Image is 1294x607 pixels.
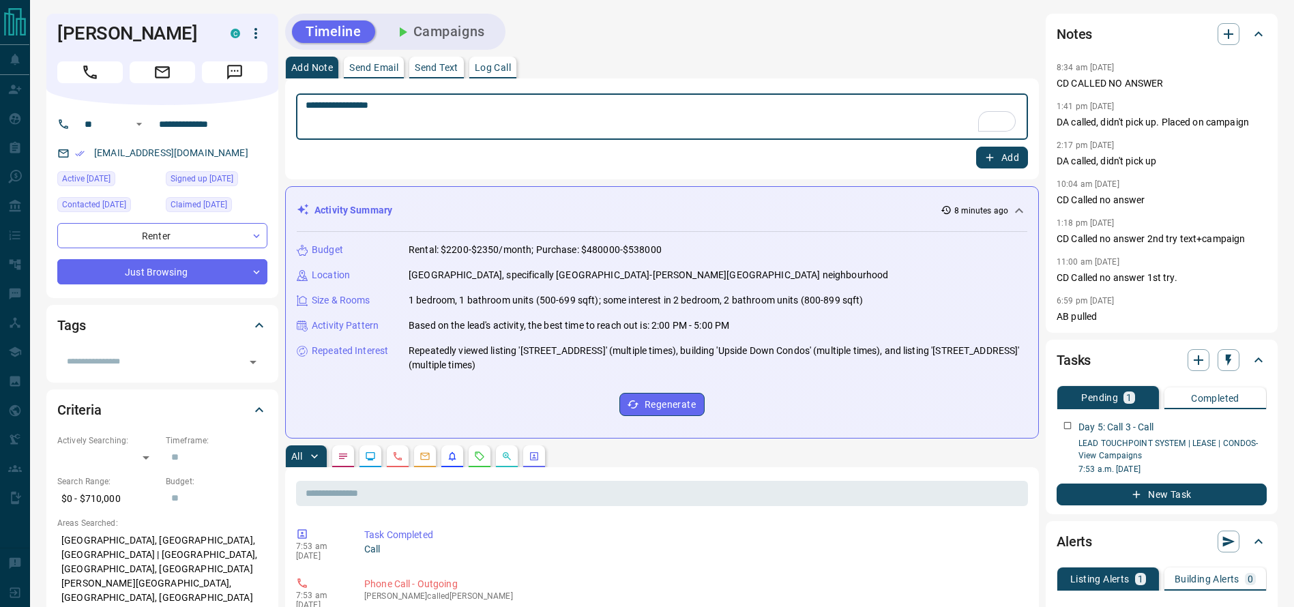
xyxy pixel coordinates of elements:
[364,591,1023,601] p: [PERSON_NAME] called [PERSON_NAME]
[501,451,512,462] svg: Opportunities
[94,147,248,158] a: [EMAIL_ADDRESS][DOMAIN_NAME]
[57,23,210,44] h1: [PERSON_NAME]
[1126,393,1132,402] p: 1
[415,63,458,72] p: Send Text
[312,344,388,358] p: Repeated Interest
[314,203,392,218] p: Activity Summary
[296,542,344,551] p: 7:53 am
[57,488,159,510] p: $0 - $710,000
[57,223,267,248] div: Renter
[338,451,349,462] svg: Notes
[1057,193,1267,207] p: CD Called no answer
[1248,574,1253,584] p: 0
[166,171,267,190] div: Fri Jan 10 2025
[244,353,263,372] button: Open
[130,61,195,83] span: Email
[1057,115,1267,130] p: DA called, didn't pick up. Placed on campaign
[57,309,267,342] div: Tags
[1057,310,1267,324] p: AB pulled
[1057,140,1115,150] p: 2:17 pm [DATE]
[1078,439,1259,460] a: LEAD TOUCHPOINT SYSTEM | LEASE | CONDOS- View Campaigns
[1057,76,1267,91] p: CD CALLED NO ANSWER
[62,172,111,186] span: Active [DATE]
[171,198,227,211] span: Claimed [DATE]
[57,434,159,447] p: Actively Searching:
[131,116,147,132] button: Open
[1175,574,1239,584] p: Building Alerts
[409,243,662,257] p: Rental: $2200-$2350/month; Purchase: $480000-$538000
[364,542,1023,557] p: Call
[1057,179,1119,189] p: 10:04 am [DATE]
[291,451,302,461] p: All
[57,171,159,190] div: Fri Oct 10 2025
[312,319,379,333] p: Activity Pattern
[409,344,1027,372] p: Repeatedly viewed listing '[STREET_ADDRESS]' (multiple times), building 'Upside Down Condos' (mul...
[1191,394,1239,403] p: Completed
[166,197,267,216] div: Sun Mar 16 2025
[1057,154,1267,168] p: DA called, didn't pick up
[364,577,1023,591] p: Phone Call - Outgoing
[447,451,458,462] svg: Listing Alerts
[202,61,267,83] span: Message
[1081,393,1118,402] p: Pending
[1057,23,1092,45] h2: Notes
[1057,218,1115,228] p: 1:18 pm [DATE]
[1057,257,1119,267] p: 11:00 am [DATE]
[1057,18,1267,50] div: Notes
[1070,574,1130,584] p: Listing Alerts
[57,61,123,83] span: Call
[409,319,729,333] p: Based on the lead's activity, the best time to reach out is: 2:00 PM - 5:00 PM
[1078,463,1267,475] p: 7:53 a.m. [DATE]
[297,198,1027,223] div: Activity Summary8 minutes ago
[381,20,499,43] button: Campaigns
[1057,296,1115,306] p: 6:59 pm [DATE]
[171,172,233,186] span: Signed up [DATE]
[1057,102,1115,111] p: 1:41 pm [DATE]
[57,259,267,284] div: Just Browsing
[75,149,85,158] svg: Email Verified
[296,591,344,600] p: 7:53 am
[1057,531,1092,552] h2: Alerts
[1057,63,1115,72] p: 8:34 am [DATE]
[57,399,102,421] h2: Criteria
[1138,574,1143,584] p: 1
[954,205,1008,217] p: 8 minutes ago
[231,29,240,38] div: condos.ca
[976,147,1028,168] button: Add
[349,63,398,72] p: Send Email
[57,394,267,426] div: Criteria
[409,293,864,308] p: 1 bedroom, 1 bathroom units (500-699 sqft); some interest in 2 bedroom, 2 bathroom units (800-899...
[312,243,343,257] p: Budget
[291,63,333,72] p: Add Note
[392,451,403,462] svg: Calls
[57,475,159,488] p: Search Range:
[62,198,126,211] span: Contacted [DATE]
[1057,344,1267,376] div: Tasks
[296,551,344,561] p: [DATE]
[1057,349,1091,371] h2: Tasks
[365,451,376,462] svg: Lead Browsing Activity
[1057,232,1267,246] p: CD Called no answer 2nd try text+campaign
[312,293,370,308] p: Size & Rooms
[1057,484,1267,505] button: New Task
[364,528,1023,542] p: Task Completed
[474,451,485,462] svg: Requests
[166,475,267,488] p: Budget:
[409,268,888,282] p: [GEOGRAPHIC_DATA], specifically [GEOGRAPHIC_DATA]-[PERSON_NAME][GEOGRAPHIC_DATA] neighbourhood
[619,393,705,416] button: Regenerate
[292,20,375,43] button: Timeline
[1078,420,1154,434] p: Day 5: Call 3 - Call
[1057,271,1267,285] p: CD Called no answer 1st try.
[306,100,1018,134] textarea: To enrich screen reader interactions, please activate Accessibility in Grammarly extension settings
[57,197,159,216] div: Thu Oct 09 2025
[529,451,540,462] svg: Agent Actions
[57,517,267,529] p: Areas Searched:
[312,268,350,282] p: Location
[1057,525,1267,558] div: Alerts
[475,63,511,72] p: Log Call
[420,451,430,462] svg: Emails
[57,314,85,336] h2: Tags
[166,434,267,447] p: Timeframe:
